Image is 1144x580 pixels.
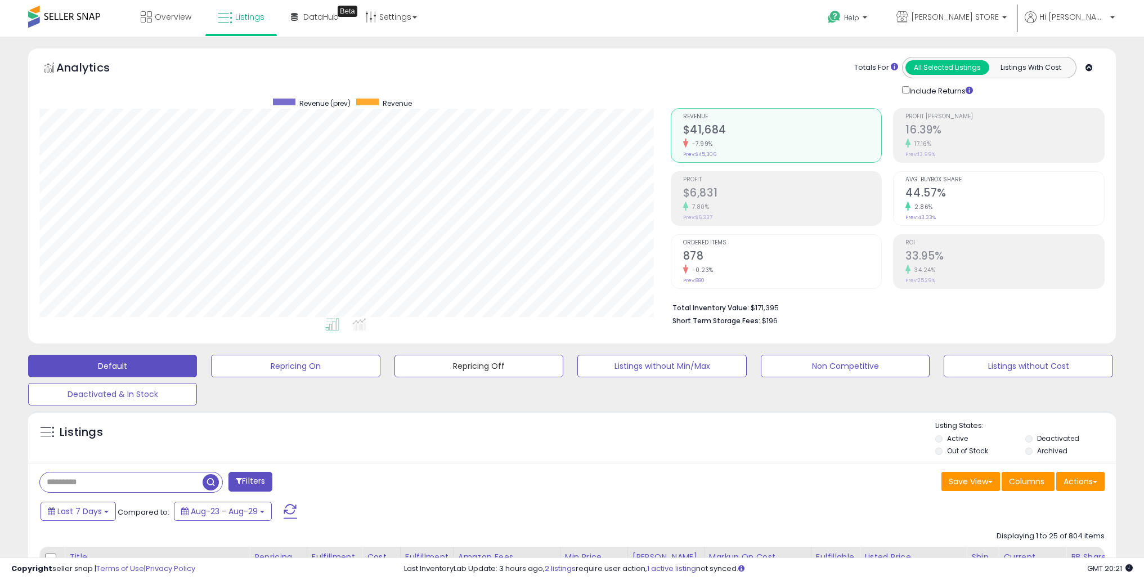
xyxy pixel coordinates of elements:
button: Actions [1056,472,1105,491]
span: $196 [762,315,778,326]
span: Profit [683,177,882,183]
h2: 16.39% [905,123,1104,139]
div: Cost [367,551,396,563]
small: 34.24% [910,266,935,274]
div: Min Price [565,551,623,563]
button: Deactivated & In Stock [28,383,197,405]
button: Last 7 Days [41,502,116,521]
small: 7.80% [688,203,710,211]
span: Ordered Items [683,240,882,246]
small: Prev: $6,337 [683,214,712,221]
button: Aug-23 - Aug-29 [174,502,272,521]
h5: Listings [60,425,103,440]
small: Prev: 43.33% [905,214,936,221]
b: Short Term Storage Fees: [672,316,760,325]
div: Fulfillment [312,551,357,563]
a: Help [819,2,878,37]
div: Tooltip anchor [338,6,357,17]
a: 2 listings [545,563,576,574]
div: Totals For [854,63,898,73]
div: Fulfillable Quantity [816,551,855,575]
button: Filters [228,472,272,492]
div: Repricing [254,551,302,563]
span: DataHub [303,11,339,23]
span: Profit [PERSON_NAME] [905,114,1104,120]
li: $171,395 [672,300,1096,314]
div: Fulfillment Cost [405,551,448,575]
h2: $41,684 [683,123,882,139]
small: Prev: 13.99% [905,151,935,158]
button: Default [28,355,197,377]
a: Hi [PERSON_NAME] [1025,11,1115,37]
small: Prev: 25.29% [905,277,935,284]
button: All Selected Listings [905,60,989,75]
button: Non Competitive [761,355,930,377]
small: 2.86% [910,203,933,211]
label: Archived [1037,446,1067,456]
button: Repricing Off [394,355,563,377]
span: Overview [155,11,191,23]
h2: 44.57% [905,186,1104,202]
div: BB Share 24h. [1071,551,1112,575]
h2: 878 [683,249,882,265]
div: Amazon Fees [458,551,555,563]
div: Last InventoryLab Update: 3 hours ago, require user action, not synced. [404,564,1133,574]
button: Columns [1002,472,1055,491]
span: Revenue [683,114,882,120]
span: Help [844,13,859,23]
span: Revenue [383,99,412,108]
button: Listings With Cost [989,60,1073,75]
div: Markup on Cost [709,551,806,563]
small: -7.99% [688,140,713,148]
button: Repricing On [211,355,380,377]
strong: Copyright [11,563,52,574]
a: 1 active listing [647,563,696,574]
div: Current Buybox Price [1003,551,1061,575]
b: Total Inventory Value: [672,303,749,313]
span: Last 7 Days [57,506,102,517]
a: Terms of Use [96,563,144,574]
div: Listed Price [864,551,962,563]
button: Listings without Min/Max [577,355,746,377]
span: Revenue (prev) [299,99,351,108]
span: Compared to: [118,507,169,517]
small: -0.23% [688,266,714,274]
h2: 33.95% [905,249,1104,265]
p: Listing States: [935,421,1116,431]
span: Hi [PERSON_NAME] [1039,11,1107,23]
span: Aug-23 - Aug-29 [191,506,258,517]
button: Listings without Cost [944,355,1112,377]
span: Avg. Buybox Share [905,177,1104,183]
div: [PERSON_NAME] [632,551,699,563]
span: Listings [235,11,264,23]
span: ROI [905,240,1104,246]
label: Deactivated [1037,434,1079,443]
span: [PERSON_NAME] STORE [911,11,999,23]
label: Out of Stock [947,446,988,456]
small: Prev: $45,306 [683,151,716,158]
div: Title [69,551,245,563]
small: 17.16% [910,140,931,148]
label: Active [947,434,968,443]
i: Get Help [827,10,841,24]
div: seller snap | | [11,564,195,574]
span: 2025-09-6 20:21 GMT [1087,563,1133,574]
span: Columns [1009,476,1044,487]
h2: $6,831 [683,186,882,202]
h5: Analytics [56,60,132,78]
div: Include Returns [894,84,986,97]
button: Save View [941,472,1000,491]
a: Privacy Policy [146,563,195,574]
small: Prev: 880 [683,277,705,284]
div: Displaying 1 to 25 of 804 items [997,531,1105,542]
div: Ship Price [971,551,994,575]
